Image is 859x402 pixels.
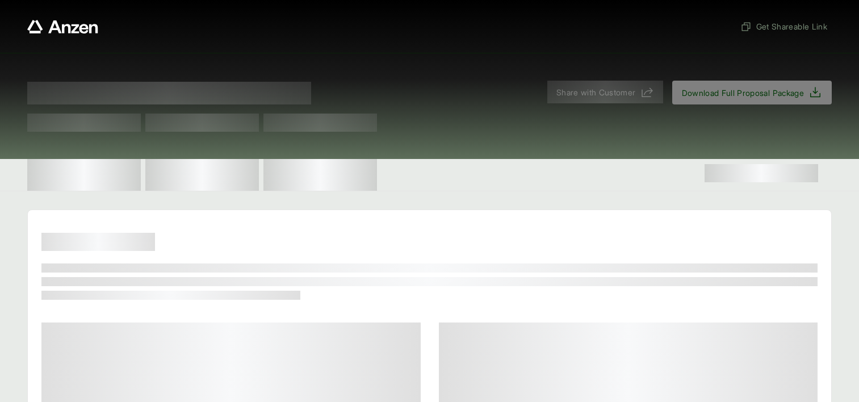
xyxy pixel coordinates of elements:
[27,82,311,104] span: Proposal for
[556,86,636,98] span: Share with Customer
[27,20,98,33] a: Anzen website
[145,114,259,132] span: Test
[263,114,377,132] span: Test
[27,114,141,132] span: Test
[736,16,832,37] button: Get Shareable Link
[740,20,827,32] span: Get Shareable Link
